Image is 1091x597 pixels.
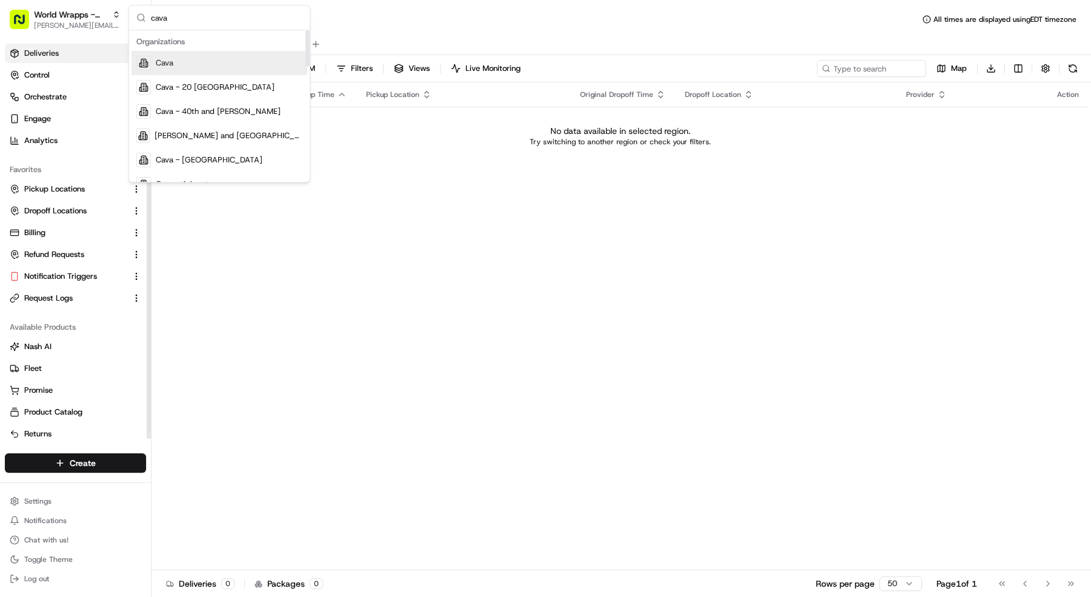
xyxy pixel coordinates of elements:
[24,48,59,59] span: Deliveries
[931,60,972,77] button: Map
[129,30,310,182] div: Suggestions
[580,90,653,99] span: Original Dropoff Time
[906,90,935,99] span: Provider
[24,270,93,282] span: Knowledge Base
[12,176,32,195] img: nakirzaman
[10,407,141,418] a: Product Catalog
[76,220,81,230] span: •
[82,187,87,197] span: •
[5,160,146,179] div: Favorites
[90,187,115,197] span: [DATE]
[5,532,146,549] button: Chat with us!
[5,381,146,400] button: Promise
[25,115,47,137] img: 1727276513143-84d647e1-66c0-4f92-a045-3c9f9f5dfd92
[24,113,51,124] span: Engage
[5,87,146,107] button: Orchestrate
[24,429,52,439] span: Returns
[5,512,146,529] button: Notifications
[5,424,146,444] button: Returns
[12,48,221,67] p: Welcome 👋
[1064,60,1081,77] button: Refresh
[166,578,235,590] div: Deliveries
[24,555,73,564] span: Toggle Theme
[5,179,146,199] button: Pickup Locations
[389,60,435,77] button: Views
[445,60,526,77] button: Live Monitoring
[5,570,146,587] button: Log out
[5,201,146,221] button: Dropoff Locations
[5,109,146,128] button: Engage
[24,249,84,260] span: Refund Requests
[5,453,146,473] button: Create
[10,249,127,260] a: Refund Requests
[38,220,74,230] span: ezil cloma
[10,341,141,352] a: Nash AI
[816,578,875,590] p: Rows per page
[151,5,302,30] input: Search...
[156,179,221,190] span: Cava - Arboretum
[310,578,323,589] div: 0
[465,63,521,74] span: Live Monitoring
[10,271,127,282] a: Notification Triggers
[32,78,218,90] input: Got a question? Start typing here...
[10,429,141,439] a: Returns
[24,574,49,584] span: Log out
[24,271,97,282] span: Notification Triggers
[550,125,690,137] p: No data available in selected region.
[156,58,173,68] span: Cava
[24,516,67,525] span: Notifications
[24,135,58,146] span: Analytics
[24,407,82,418] span: Product Catalog
[12,208,32,228] img: ezil cloma
[10,184,127,195] a: Pickup Locations
[5,65,146,85] button: Control
[24,227,45,238] span: Billing
[10,293,127,304] a: Request Logs
[933,15,1076,24] span: All times are displayed using EDT timezone
[12,272,22,281] div: 📗
[221,578,235,589] div: 0
[817,60,926,77] input: Type to search
[24,385,53,396] span: Promise
[5,44,146,63] a: Deliveries
[366,90,419,99] span: Pickup Location
[5,551,146,568] button: Toggle Theme
[34,21,121,30] button: [PERSON_NAME][EMAIL_ADDRESS][DOMAIN_NAME]
[5,493,146,510] button: Settings
[530,137,711,147] p: Try switching to another region or check your filters.
[10,227,127,238] a: Billing
[38,187,80,197] span: nakirzaman
[12,12,36,36] img: Nash
[5,131,146,150] a: Analytics
[12,157,81,167] div: Past conversations
[132,33,307,51] div: Organizations
[156,155,262,165] span: Cava - [GEOGRAPHIC_DATA]
[5,245,146,264] button: Refund Requests
[10,205,127,216] a: Dropoff Locations
[206,119,221,133] button: Start new chat
[98,265,199,287] a: 💻API Documentation
[5,267,146,286] button: Notification Triggers
[5,359,146,378] button: Fleet
[34,8,107,21] button: World Wrapps - Marina
[409,63,430,74] span: Views
[188,155,221,169] button: See all
[24,341,52,352] span: Nash AI
[121,300,147,309] span: Pylon
[24,496,52,506] span: Settings
[331,60,378,77] button: Filters
[5,5,125,34] button: World Wrapps - Marina[PERSON_NAME][EMAIL_ADDRESS][DOMAIN_NAME]
[70,457,96,469] span: Create
[951,63,967,74] span: Map
[5,288,146,308] button: Request Logs
[24,70,50,81] span: Control
[156,106,281,117] span: Cava - 40th and [PERSON_NAME]
[24,293,73,304] span: Request Logs
[24,205,87,216] span: Dropoff Locations
[24,184,85,195] span: Pickup Locations
[24,363,42,374] span: Fleet
[55,115,199,127] div: Start new chat
[5,223,146,242] button: Billing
